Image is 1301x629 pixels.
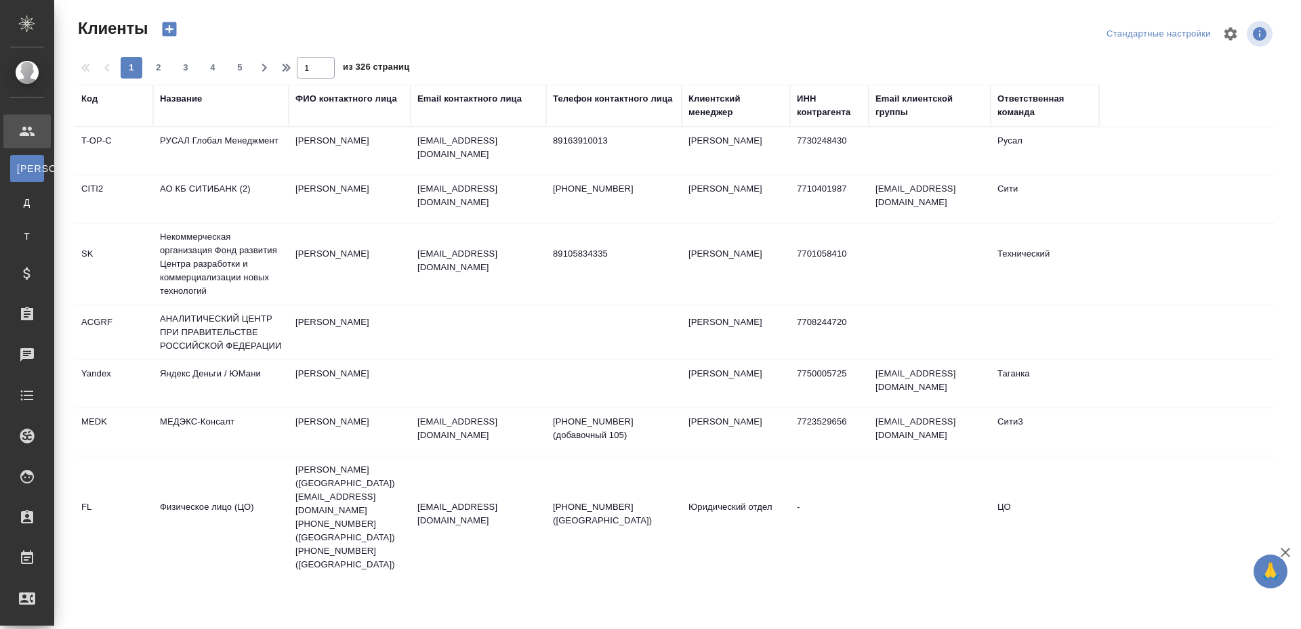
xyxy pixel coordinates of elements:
td: MEDK [75,408,153,456]
td: [PERSON_NAME] [289,240,411,288]
span: Посмотреть информацию [1247,21,1275,47]
a: Т [10,223,44,250]
td: Физическое лицо (ЦО) [153,494,289,541]
span: 🙏 [1259,557,1282,586]
td: РУСАЛ Глобал Менеджмент [153,127,289,175]
td: [EMAIL_ADDRESS][DOMAIN_NAME] [869,408,991,456]
td: [PERSON_NAME] [682,240,790,288]
td: 7730248430 [790,127,869,175]
td: [PERSON_NAME] [682,309,790,356]
td: 7701058410 [790,240,869,288]
td: Некоммерческая организация Фонд развития Центра разработки и коммерциализации новых технологий [153,223,289,305]
td: Технический [991,240,1099,288]
button: 4 [202,57,224,79]
td: 7708244720 [790,309,869,356]
div: Ответственная команда [997,92,1092,119]
div: Email клиентской группы [875,92,984,119]
td: 7723529656 [790,408,869,456]
div: ФИО контактного лица [295,92,397,106]
td: CITI2 [75,175,153,223]
span: 3 [175,61,197,74]
td: Русал [991,127,1099,175]
p: [EMAIL_ADDRESS][DOMAIN_NAME] [417,134,539,161]
span: Д [17,196,37,209]
div: Клиентский менеджер [688,92,783,119]
div: Телефон контактного лица [553,92,673,106]
p: [PHONE_NUMBER] [553,182,675,196]
td: [PERSON_NAME] ([GEOGRAPHIC_DATA]) [EMAIL_ADDRESS][DOMAIN_NAME] [PHONE_NUMBER] ([GEOGRAPHIC_DATA])... [289,456,411,578]
button: 2 [148,57,169,79]
td: ACGRF [75,309,153,356]
td: [PERSON_NAME] [289,408,411,456]
div: Email контактного лица [417,92,522,106]
td: ЦО [991,494,1099,541]
td: 7750005725 [790,360,869,408]
button: 3 [175,57,197,79]
span: Клиенты [75,18,148,39]
span: из 326 страниц [343,59,409,79]
div: split button [1103,24,1214,45]
button: 🙏 [1254,555,1287,588]
td: [PERSON_NAME] [682,360,790,408]
span: Т [17,230,37,243]
td: Яндекс Деньги / ЮМани [153,360,289,408]
a: Д [10,189,44,216]
span: Настроить таблицу [1214,18,1247,50]
td: Юридический отдел [682,494,790,541]
td: [PERSON_NAME] [289,127,411,175]
div: ИНН контрагента [797,92,862,119]
td: [PERSON_NAME] [682,408,790,456]
td: [EMAIL_ADDRESS][DOMAIN_NAME] [869,175,991,223]
button: Создать [153,18,186,41]
a: [PERSON_NAME] [10,155,44,182]
td: SK [75,240,153,288]
p: [EMAIL_ADDRESS][DOMAIN_NAME] [417,182,539,209]
div: Название [160,92,202,106]
td: МЕДЭКС-Консалт [153,408,289,456]
p: [EMAIL_ADDRESS][DOMAIN_NAME] [417,415,539,442]
td: [EMAIL_ADDRESS][DOMAIN_NAME] [869,360,991,408]
p: 89105834335 [553,247,675,261]
td: [PERSON_NAME] [289,175,411,223]
span: 2 [148,61,169,74]
td: [PERSON_NAME] [289,360,411,408]
td: АО КБ СИТИБАНК (2) [153,175,289,223]
td: [PERSON_NAME] [682,127,790,175]
p: [PHONE_NUMBER] (добавочный 105) [553,415,675,442]
span: [PERSON_NAME] [17,162,37,175]
td: Сити3 [991,408,1099,456]
td: [PERSON_NAME] [289,309,411,356]
td: АНАЛИТИЧЕСКИЙ ЦЕНТР ПРИ ПРАВИТЕЛЬСТВЕ РОССИЙСКОЙ ФЕДЕРАЦИИ [153,305,289,360]
div: Код [81,92,98,106]
td: - [790,494,869,541]
td: FL [75,494,153,541]
span: 4 [202,61,224,74]
td: T-OP-C [75,127,153,175]
button: 5 [229,57,251,79]
td: Yandex [75,360,153,408]
td: Сити [991,175,1099,223]
p: [EMAIL_ADDRESS][DOMAIN_NAME] [417,247,539,274]
td: 7710401987 [790,175,869,223]
td: [PERSON_NAME] [682,175,790,223]
p: [EMAIL_ADDRESS][DOMAIN_NAME] [417,500,539,527]
td: Таганка [991,360,1099,408]
p: [PHONE_NUMBER] ([GEOGRAPHIC_DATA]) [553,500,675,527]
span: 5 [229,61,251,74]
p: 89163910013 [553,134,675,148]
